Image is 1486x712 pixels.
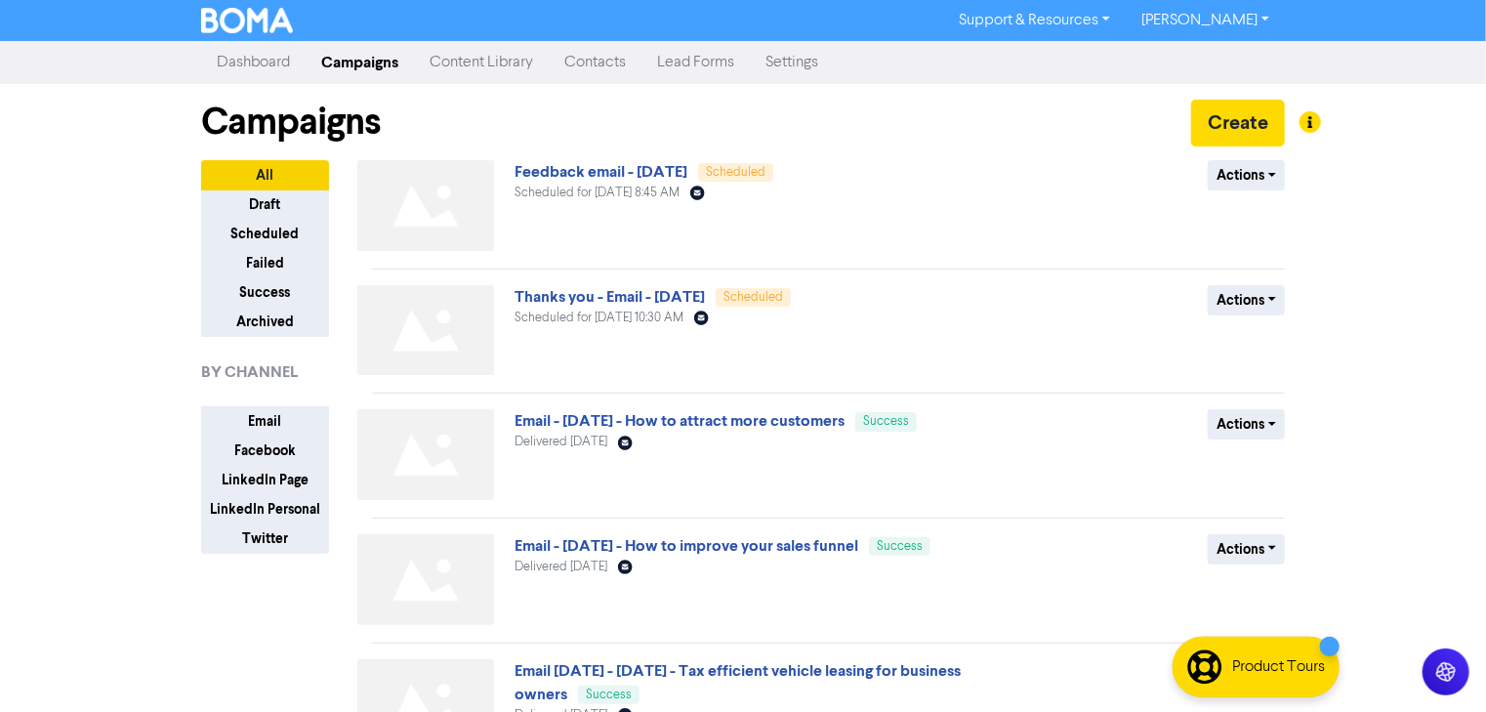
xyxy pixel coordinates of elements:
button: Actions [1208,160,1285,190]
span: Scheduled for [DATE] 8:45 AM [515,187,680,199]
span: BY CHANNEL [201,360,298,384]
button: LinkedIn Personal [201,494,329,524]
button: LinkedIn Page [201,465,329,495]
button: Facebook [201,436,329,466]
span: Scheduled [706,166,765,179]
button: Draft [201,189,329,220]
a: Settings [750,43,834,82]
button: Email [201,406,329,437]
button: Archived [201,307,329,337]
img: BOMA Logo [201,8,293,33]
iframe: Chat Widget [1242,501,1486,712]
span: Delivered [DATE] [515,561,607,573]
span: Delivered [DATE] [515,436,607,448]
img: Not found [357,534,494,625]
a: Email [DATE] - [DATE] - Tax efficient vehicle leasing for business owners [515,661,961,704]
span: Scheduled for [DATE] 10:30 AM [515,312,683,324]
button: Failed [201,248,329,278]
a: Support & Resources [943,5,1126,36]
a: Feedback email - [DATE] [515,162,687,182]
h1: Campaigns [201,100,381,145]
span: Scheduled [723,291,783,304]
button: All [201,160,329,190]
span: Success [863,415,909,428]
a: Campaigns [306,43,414,82]
a: Dashboard [201,43,306,82]
img: Not found [357,409,494,500]
a: Content Library [414,43,549,82]
a: Contacts [549,43,641,82]
button: Actions [1208,285,1285,315]
img: Not found [357,285,494,376]
span: Success [586,689,632,701]
img: Not found [357,160,494,251]
a: [PERSON_NAME] [1126,5,1285,36]
a: Email - [DATE] - How to improve your sales funnel [515,536,858,556]
button: Actions [1208,409,1285,440]
a: Email - [DATE] - How to attract more customers [515,411,845,431]
button: Twitter [201,524,329,554]
button: Create [1191,100,1285,147]
button: Actions [1208,534,1285,565]
a: Thanks you - Email - [DATE] [515,287,705,307]
span: Success [877,540,923,553]
a: Lead Forms [641,43,750,82]
button: Scheduled [201,219,329,249]
button: Success [201,277,329,308]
